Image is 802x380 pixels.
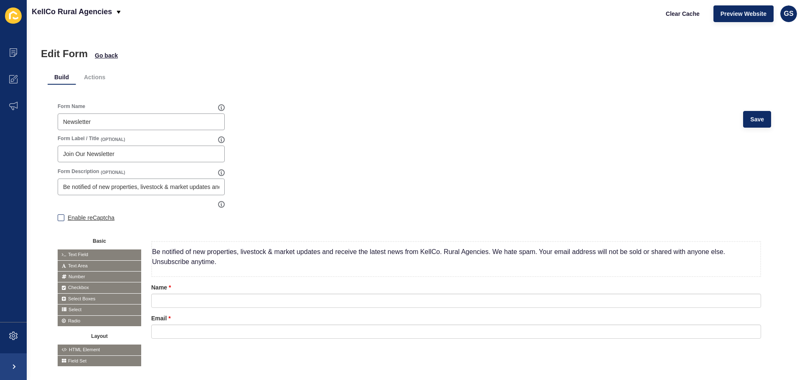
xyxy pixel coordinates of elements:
span: Radio [58,316,141,326]
span: Number [58,272,141,282]
label: Form Label / Title [58,135,99,142]
label: Name [151,283,171,292]
label: Enable reCaptcha [68,214,114,222]
span: HTML Element [58,345,141,355]
span: GS [784,10,793,18]
span: Text Field [58,249,141,260]
label: Form Description [58,168,99,175]
p: KellCo Rural Agencies [32,1,112,22]
span: Field Set [58,356,141,366]
span: Save [750,115,764,123]
label: Form Name [58,103,85,110]
h1: Edit Form [41,48,88,60]
button: Go back [94,51,118,60]
button: Clear Cache [659,5,707,22]
p: Be notified of new properties, livestock & market updates and receive the latest news from KellCo... [152,242,760,272]
label: Email [151,314,171,322]
span: Select Boxes [58,294,141,304]
span: Clear Cache [666,10,700,18]
button: Layout [58,330,141,340]
span: (OPTIONAL) [101,137,125,143]
span: Go back [95,51,118,60]
span: Preview Website [721,10,766,18]
button: Basic [58,235,141,245]
span: Text Area [58,261,141,271]
span: (OPTIONAL) [101,170,125,176]
button: Save [743,111,771,128]
span: Checkbox [58,282,141,293]
button: Preview Website [713,5,774,22]
li: Actions [77,70,112,85]
li: Build [48,70,76,85]
span: Select [58,305,141,315]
